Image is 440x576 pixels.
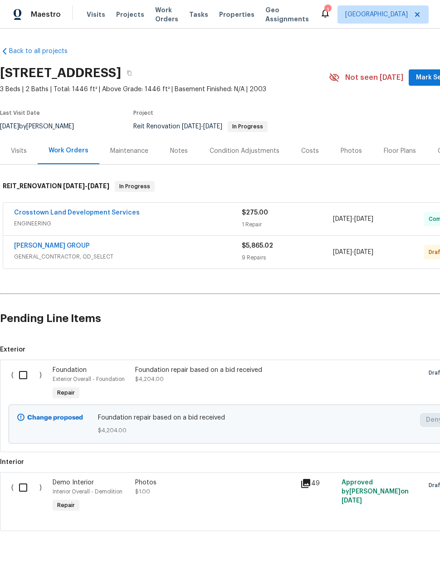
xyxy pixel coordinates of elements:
div: Photos [135,478,295,487]
span: [DATE] [333,216,352,222]
div: 1 Repair [242,220,333,229]
span: Tasks [189,11,208,18]
div: ( ) [9,475,50,517]
div: Floor Plans [384,146,416,156]
span: $275.00 [242,210,268,216]
span: Maestro [31,10,61,19]
span: Geo Assignments [265,5,309,24]
h6: REIT_RENOVATION [3,181,109,192]
span: [DATE] [203,123,222,130]
span: Not seen [DATE] [345,73,403,82]
div: Notes [170,146,188,156]
span: $5,865.02 [242,243,273,249]
span: In Progress [116,182,154,191]
span: $4,204.00 [135,376,164,382]
span: - [333,248,373,257]
div: 49 [300,478,336,489]
div: Condition Adjustments [210,146,279,156]
div: ( ) [9,363,50,405]
span: Repair [54,388,78,397]
span: Projects [116,10,144,19]
span: Approved by [PERSON_NAME] on [342,479,409,504]
span: Properties [219,10,254,19]
span: [GEOGRAPHIC_DATA] [345,10,408,19]
div: Visits [11,146,27,156]
span: [DATE] [354,216,373,222]
span: Project [133,110,153,116]
span: - [63,183,109,189]
span: [DATE] [63,183,85,189]
span: Foundation repair based on a bid received [98,413,415,422]
span: ENGINEERING [14,219,242,228]
button: Copy Address [121,65,137,81]
span: [DATE] [88,183,109,189]
span: Interior Overall - Demolition [53,489,122,494]
div: Work Orders [49,146,88,155]
span: - [182,123,222,130]
div: 1 [324,5,331,15]
span: In Progress [229,124,267,129]
div: Foundation repair based on a bid received [135,366,295,375]
span: Work Orders [155,5,178,24]
span: [DATE] [342,498,362,504]
span: [DATE] [354,249,373,255]
span: Reit Renovation [133,123,268,130]
span: $1.00 [135,489,150,494]
span: Visits [87,10,105,19]
div: Photos [341,146,362,156]
b: Change proposed [27,415,83,421]
span: GENERAL_CONTRACTOR, OD_SELECT [14,252,242,261]
div: 9 Repairs [242,253,333,262]
div: Costs [301,146,319,156]
span: - [333,215,373,224]
span: [DATE] [333,249,352,255]
span: Demo Interior [53,479,94,486]
span: $4,204.00 [98,426,415,435]
span: Exterior Overall - Foundation [53,376,125,382]
a: Crosstown Land Development Services [14,210,140,216]
span: Foundation [53,367,87,373]
a: [PERSON_NAME] GROUP [14,243,90,249]
span: [DATE] [182,123,201,130]
span: Repair [54,501,78,510]
div: Maintenance [110,146,148,156]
